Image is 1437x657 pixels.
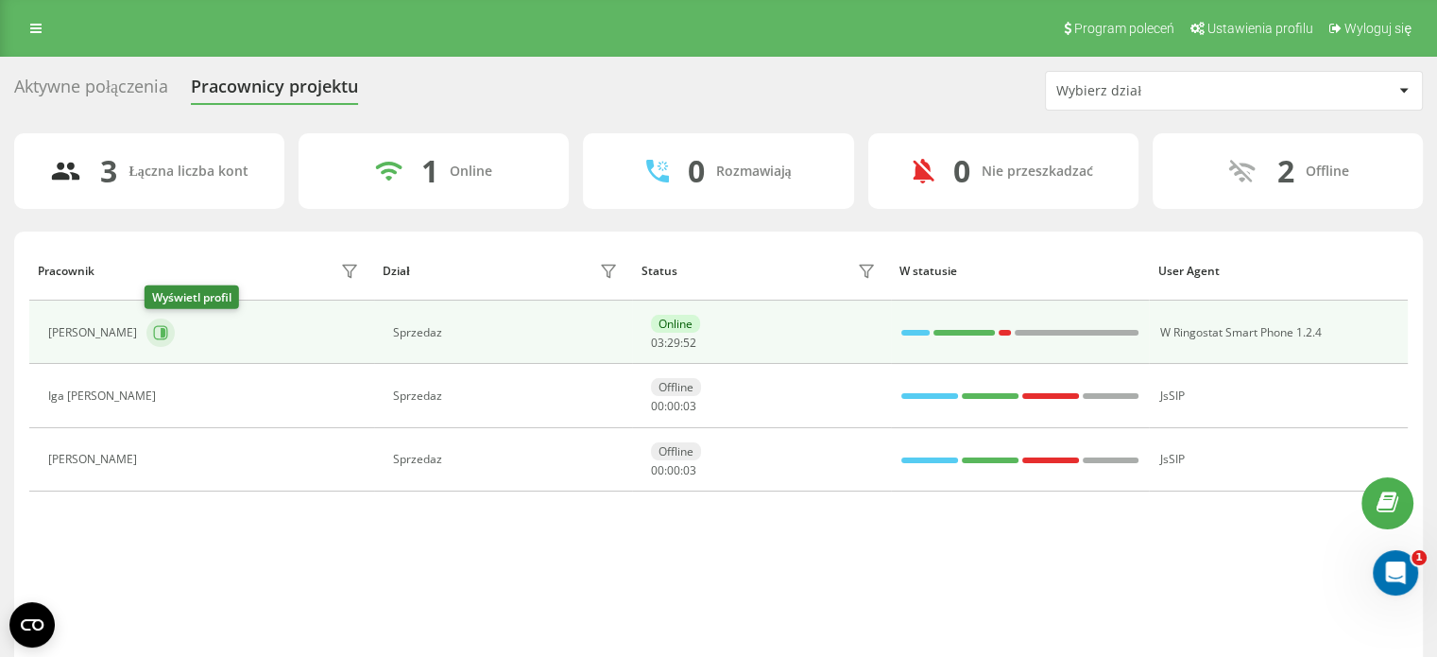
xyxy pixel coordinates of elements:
[48,326,142,339] div: [PERSON_NAME]
[667,398,680,414] span: 00
[1411,550,1427,565] span: 1
[1207,21,1313,36] span: Ustawienia profilu
[651,442,701,460] div: Offline
[1305,164,1348,180] div: Offline
[9,602,55,648] button: Open CMP widget
[145,285,239,309] div: Wyświetl profil
[1344,21,1411,36] span: Wyloguj się
[450,164,492,180] div: Online
[1056,83,1282,99] div: Wybierz dział
[683,398,696,414] span: 03
[651,315,700,333] div: Online
[1074,21,1174,36] span: Program poleceń
[667,335,680,351] span: 29
[128,164,248,180] div: Łączna liczba kont
[1158,265,1399,278] div: User Agent
[651,464,696,477] div: : :
[383,265,409,278] div: Dział
[1373,550,1418,596] iframe: Intercom live chat
[953,153,970,189] div: 0
[982,164,1093,180] div: Nie przeszkadzać
[651,400,696,413] div: : :
[651,378,701,396] div: Offline
[667,462,680,478] span: 00
[48,453,142,466] div: [PERSON_NAME]
[651,398,664,414] span: 00
[393,389,623,403] div: Sprzedaz
[716,164,792,180] div: Rozmawiają
[683,335,696,351] span: 52
[642,265,677,278] div: Status
[1159,388,1184,404] span: JsSIP
[688,153,705,189] div: 0
[1159,324,1321,340] span: W Ringostat Smart Phone 1.2.4
[1276,153,1293,189] div: 2
[651,462,664,478] span: 00
[393,326,623,339] div: Sprzedaz
[1159,451,1184,467] span: JsSIP
[651,337,696,350] div: : :
[191,77,358,106] div: Pracownicy projektu
[421,153,438,189] div: 1
[100,153,117,189] div: 3
[14,77,168,106] div: Aktywne połączenia
[899,265,1140,278] div: W statusie
[38,265,94,278] div: Pracownik
[651,335,664,351] span: 03
[393,453,623,466] div: Sprzedaz
[48,389,161,403] div: Iga [PERSON_NAME]
[683,462,696,478] span: 03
